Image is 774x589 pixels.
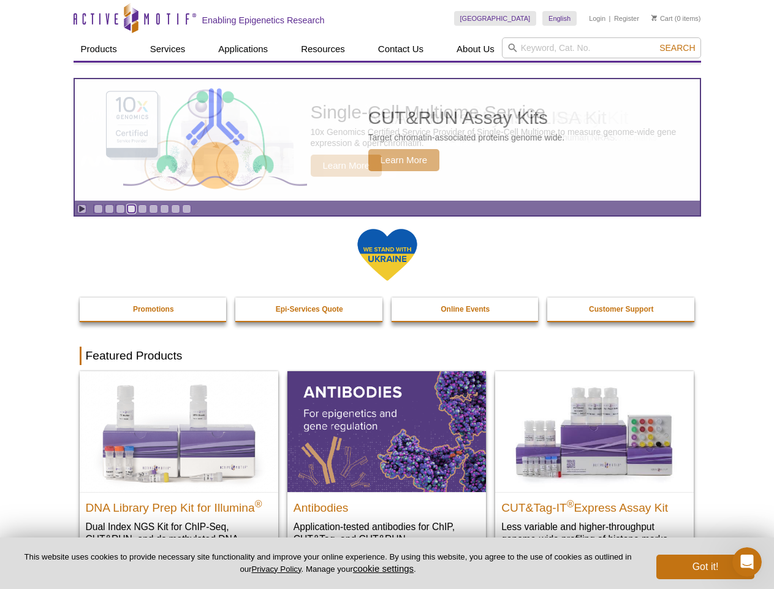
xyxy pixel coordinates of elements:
[138,204,147,214] a: Go to slide 5
[182,204,191,214] a: Go to slide 9
[357,228,418,282] img: We Stand With Ukraine
[609,11,611,26] li: |
[94,204,103,214] a: Go to slide 1
[449,37,502,61] a: About Us
[116,204,125,214] a: Go to slide 3
[656,42,699,53] button: Search
[149,204,158,214] a: Go to slide 6
[441,305,490,314] strong: Online Events
[127,204,136,214] a: Go to slide 4
[614,14,639,23] a: Register
[294,496,480,514] h2: Antibodies
[567,498,574,509] sup: ®
[294,520,480,545] p: Application-tested antibodies for ChIP, CUT&Tag, and CUT&RUN.
[542,11,577,26] a: English
[235,298,384,321] a: Epi-Services Quote
[75,79,700,201] a: CUT&RUN Assay Kits CUT&RUN Assay Kits Target chromatin-associated proteins genome wide. Learn More
[287,371,486,557] a: All Antibodies Antibodies Application-tested antibodies for ChIP, CUT&Tag, and CUT&RUN.
[80,371,278,569] a: DNA Library Prep Kit for Illumina DNA Library Prep Kit for Illumina® Dual Index NGS Kit for ChIP-...
[732,547,762,577] iframe: Intercom live chat
[368,132,565,143] p: Target chromatin-associated proteins genome wide.
[495,371,694,557] a: CUT&Tag-IT® Express Assay Kit CUT&Tag-IT®Express Assay Kit Less variable and higher-throughput ge...
[651,14,673,23] a: Cart
[86,496,272,514] h2: DNA Library Prep Kit for Illumina
[547,298,696,321] a: Customer Support
[501,496,688,514] h2: CUT&Tag-IT Express Assay Kit
[589,305,653,314] strong: Customer Support
[75,79,700,201] article: CUT&RUN Assay Kits
[171,204,180,214] a: Go to slide 8
[454,11,537,26] a: [GEOGRAPHIC_DATA]
[656,555,754,579] button: Got it!
[80,298,228,321] a: Promotions
[74,37,124,61] a: Products
[143,37,193,61] a: Services
[659,43,695,53] span: Search
[371,37,431,61] a: Contact Us
[255,498,262,509] sup: ®
[251,564,301,574] a: Privacy Policy
[123,84,307,196] img: CUT&RUN Assay Kits
[495,371,694,491] img: CUT&Tag-IT® Express Assay Kit
[202,15,325,26] h2: Enabling Epigenetics Research
[105,204,114,214] a: Go to slide 2
[294,37,352,61] a: Resources
[368,109,565,127] h2: CUT&RUN Assay Kits
[77,204,86,214] a: Toggle autoplay
[651,11,701,26] li: (0 items)
[276,305,343,314] strong: Epi-Services Quote
[502,37,701,58] input: Keyword, Cat. No.
[80,371,278,491] img: DNA Library Prep Kit for Illumina
[501,520,688,545] p: Less variable and higher-throughput genome-wide profiling of histone marks​.
[392,298,540,321] a: Online Events
[287,371,486,491] img: All Antibodies
[160,204,169,214] a: Go to slide 7
[353,563,414,574] button: cookie settings
[368,149,440,171] span: Learn More
[20,552,636,575] p: This website uses cookies to provide necessary site functionality and improve your online experie...
[86,520,272,558] p: Dual Index NGS Kit for ChIP-Seq, CUT&RUN, and ds methylated DNA assays.
[651,15,657,21] img: Your Cart
[133,305,174,314] strong: Promotions
[211,37,275,61] a: Applications
[80,347,695,365] h2: Featured Products
[589,14,605,23] a: Login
